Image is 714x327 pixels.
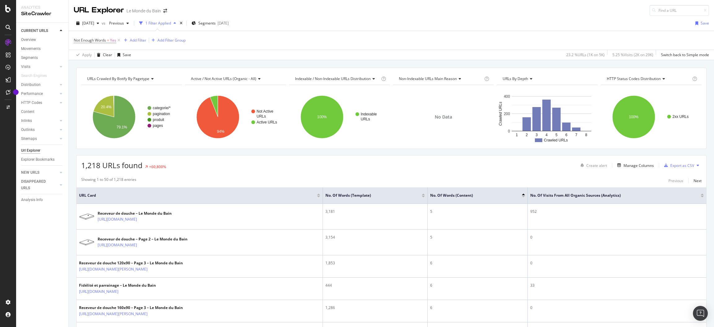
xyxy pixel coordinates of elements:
text: 200 [504,112,510,116]
div: Save [123,52,131,57]
svg: A chart. [497,90,596,144]
a: [URL][DOMAIN_NAME] [98,242,137,248]
span: Indexable / Non-Indexable URLs distribution [295,76,371,81]
text: Crawled URLs [498,102,503,126]
a: [URL][DOMAIN_NAME] [98,216,137,222]
div: A chart. [81,90,181,144]
div: Sitemaps [21,136,37,142]
div: Distribution [21,82,41,88]
span: No. of Words (Content) [430,193,513,198]
svg: A chart. [601,90,700,144]
div: Receveur de douche – Le Monde du Bain [98,211,172,216]
div: Save [701,20,709,26]
div: 3,181 [325,209,425,214]
div: Movements [21,46,41,52]
div: Analysis Info [21,197,43,203]
svg: A chart. [185,90,284,144]
div: 5 [430,209,525,214]
div: Showing 1 to 50 of 1,218 entries [81,177,136,184]
a: Inlinks [21,118,58,124]
button: [DATE] [74,18,102,28]
a: CURRENT URLS [21,28,58,34]
span: = [107,38,109,43]
span: No. of Visits from All Organic Sources (Analytics) [530,193,691,198]
text: 100% [317,115,327,119]
button: Create alert [578,160,607,170]
text: categorie/* [153,106,171,110]
text: Active URLs [257,120,277,124]
a: [URL][DOMAIN_NAME] [79,289,118,295]
div: SiteCrawler [21,10,64,17]
h4: Active / Not Active URLs [190,74,280,84]
div: Add Filter Group [157,38,186,43]
div: Performance [21,91,43,97]
h4: HTTP Status Codes Distribution [606,74,691,84]
div: Apply [82,52,92,57]
div: Receveur de douche 160x90 – Page 3 – Le Monde du Bain [79,305,183,311]
a: DISAPPEARED URLS [21,178,58,191]
a: Explorer Bookmarks [21,156,64,163]
div: Open Intercom Messenger [693,306,708,321]
div: Create alert [586,163,607,168]
div: 1,853 [325,260,425,266]
div: 1,286 [325,305,425,311]
a: Segments [21,55,64,61]
div: 444 [325,283,425,288]
button: Next [694,177,702,184]
a: Url Explorer [21,147,64,154]
div: Export as CSV [670,163,694,168]
span: Non-Indexable URLs Main Reason [399,76,457,81]
div: Content [21,109,34,115]
div: Explorer Bookmarks [21,156,55,163]
div: Url Explorer [21,147,40,154]
div: Visits [21,64,30,70]
div: 6 [430,283,525,288]
button: Segments[DATE] [189,18,231,28]
img: main image [79,235,95,250]
text: Indexable [361,112,377,116]
span: HTTP Status Codes Distribution [607,76,661,81]
a: Movements [21,46,64,52]
div: Manage Columns [624,163,654,168]
span: vs [102,20,107,26]
h4: URLs by Depth [501,74,592,84]
span: URLs by Depth [503,76,528,81]
button: Manage Columns [615,162,654,169]
text: 5 [555,133,558,137]
a: Distribution [21,82,58,88]
div: CURRENT URLS [21,28,48,34]
text: 79.1% [117,125,127,129]
button: Previous [107,18,131,28]
div: arrow-right-arrow-left [163,9,167,13]
text: produit [153,118,164,122]
span: Not Enough Words [74,38,106,43]
div: Next [694,178,702,183]
div: 6 [430,305,525,311]
button: Add Filter [121,37,146,44]
div: Search Engines [21,73,47,79]
span: 1,218 URLs found [81,160,143,170]
h4: Indexable / Non-Indexable URLs Distribution [294,74,380,84]
text: 2xx URLs [672,114,689,119]
div: 0 [530,305,704,311]
a: Sitemaps [21,136,58,142]
span: 2025 Sep. 2nd [82,20,94,26]
div: Outlinks [21,127,35,133]
span: URL Card [79,193,315,198]
text: 4 [545,133,548,137]
div: Segments [21,55,38,61]
a: Overview [21,37,64,43]
div: 33 [530,283,704,288]
text: URLs [361,117,370,121]
button: Previous [668,177,683,184]
div: HTTP Codes [21,100,42,106]
text: 2 [526,133,528,137]
a: Content [21,109,64,115]
text: 100% [629,115,638,119]
text: 20.4% [101,105,112,109]
img: main image [79,209,95,224]
div: Inlinks [21,118,32,124]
